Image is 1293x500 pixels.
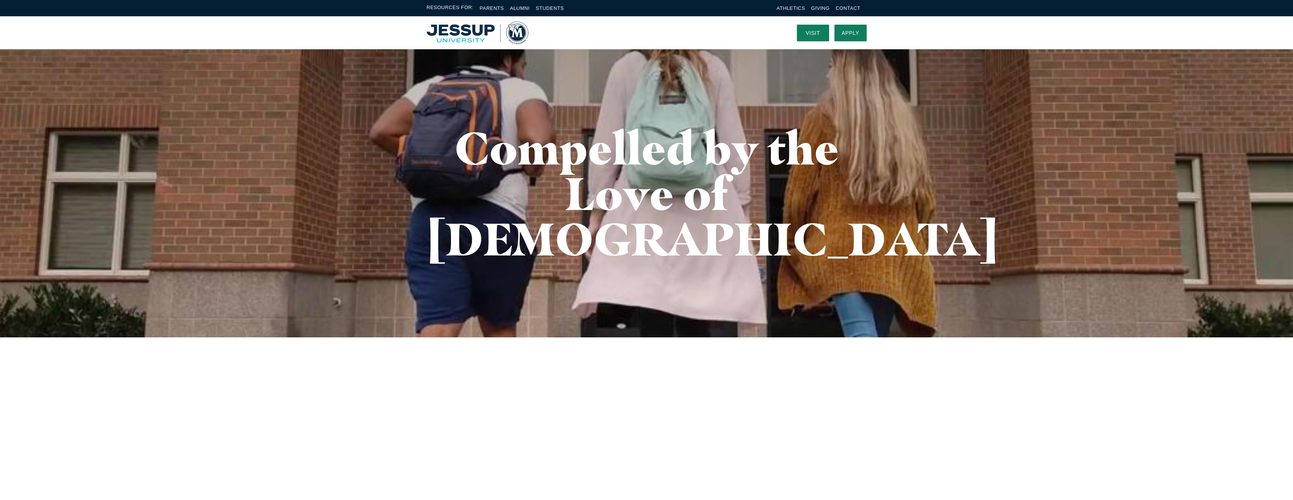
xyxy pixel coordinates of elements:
span: Resources For: [427,4,474,13]
span: From the Desk of President [PERSON_NAME]: [502,367,702,404]
a: Visit [797,25,829,41]
a: Contact [836,5,860,11]
a: Giving [811,5,830,11]
a: Parents [480,5,504,11]
p: [PERSON_NAME][GEOGRAPHIC_DATA] is grateful to the Multnomah Campus employees who have remained fa... [502,412,791,498]
a: Home [427,22,528,44]
a: Students [536,5,564,11]
a: Apply [834,25,867,41]
img: Multnomah University Logo [427,22,528,44]
h1: Compelled by the Love of [DEMOGRAPHIC_DATA] [427,125,867,262]
a: Alumni [510,5,529,11]
a: Athletics [777,5,805,11]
